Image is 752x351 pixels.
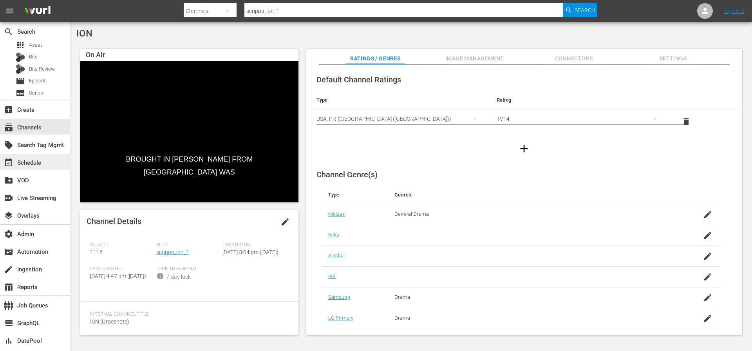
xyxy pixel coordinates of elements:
th: Type [322,186,388,204]
a: Samsung [328,294,350,300]
span: Job Queues [4,301,13,310]
span: Bits [29,53,38,61]
span: Admin [4,229,13,239]
div: Bits [16,53,25,62]
span: ION [76,28,92,39]
span: Reports [4,282,13,292]
span: Channels [4,123,13,132]
span: Ingestion [4,265,13,274]
span: [DATE] 5:04 pm ([DATE]) [222,249,278,255]
span: Internal Channel Title: [90,311,285,318]
span: Settings [644,54,702,64]
th: Type [310,91,490,109]
span: [DATE] 4:47 pm ([DATE]) [90,273,146,279]
span: Lock Threshold: [156,266,219,272]
span: Series [16,88,25,98]
div: Video Player [80,61,298,202]
span: Automation [4,247,13,256]
span: delete [681,117,691,126]
span: Asset [29,41,42,49]
span: Slug: [156,242,219,248]
button: edit [276,213,295,231]
span: Series [29,89,43,97]
span: info [156,272,164,280]
button: delete [677,112,696,131]
span: Episode [16,76,25,86]
span: 1116 [90,249,103,255]
a: Sinclair [328,253,345,258]
a: Sign Out [724,8,745,14]
div: 7-day lock [166,273,191,281]
div: TV14 [497,108,664,130]
span: Channel Genre(s) [316,170,378,179]
span: Wurl ID: [90,242,152,248]
span: menu [5,6,14,16]
span: Last Updated: [90,266,152,272]
span: Connectors [544,54,603,64]
span: GraphQL [4,318,13,328]
a: Nielsen [328,211,345,217]
span: Overlays [4,211,13,220]
span: Ratings / Genres [346,54,405,64]
th: Genres [388,186,676,204]
span: edit [280,217,290,227]
div: Bits Review [16,64,25,74]
div: USA_PR ([GEOGRAPHIC_DATA] ([GEOGRAPHIC_DATA])) [316,108,484,130]
img: ans4CAIJ8jUAAAAAAAAAAAAAAAAAAAAAAAAgQb4GAAAAAAAAAAAAAAAAAAAAAAAAJMjXAAAAAAAAAAAAAAAAAAAAAAAAgAT5G... [19,2,56,20]
span: Default Channel Ratings [316,75,401,84]
span: Search [4,27,13,36]
span: Episode [29,77,47,85]
span: Image Management [445,54,504,64]
span: External Channel Title: [90,335,285,342]
a: IAB [328,273,336,279]
span: Channel Details [87,216,141,226]
span: Search Tag Mgmt [4,140,13,150]
th: Rating [490,91,671,109]
a: scripps_ion_1 [156,249,189,255]
span: ION (Gracenote) [90,318,129,325]
a: Roku [328,232,340,238]
span: Created On: [222,242,285,248]
span: Bits Review [29,65,55,73]
span: Schedule [4,158,13,167]
a: LG Primary [328,315,353,321]
button: Search [563,3,597,17]
span: VOD [4,176,13,185]
span: DataPool [4,336,13,346]
span: Asset [16,40,25,50]
span: Live Streaming [4,193,13,203]
span: Create [4,105,13,115]
table: simple table [310,91,738,134]
span: On Air [86,51,105,59]
span: Search [575,3,595,17]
